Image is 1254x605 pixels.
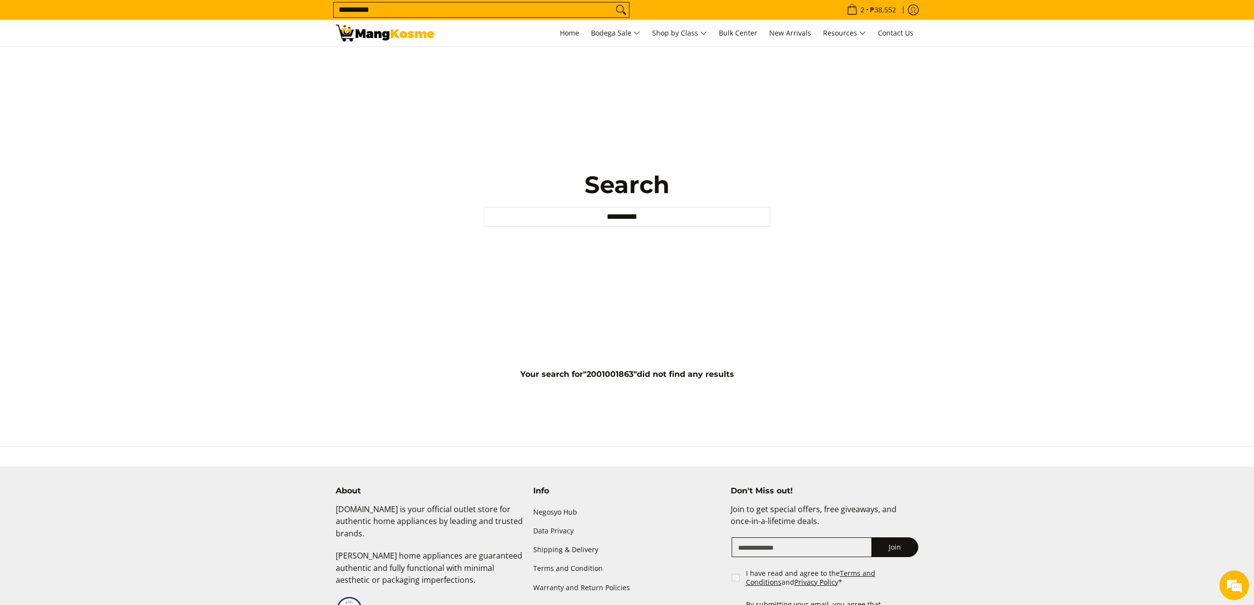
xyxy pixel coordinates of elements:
span: Resources [823,27,866,40]
nav: Main Menu [444,20,918,46]
a: Terms and Conditions [746,568,875,587]
a: Bulk Center [714,20,762,46]
a: Contact Us [873,20,918,46]
span: Shop by Class [652,27,707,40]
a: Shipping & Delivery [533,541,721,560]
span: ₱38,552 [868,6,898,13]
img: Search: 0 results found for &quot;2001001863&quot; | Mang Kosme [336,25,434,41]
span: Home [560,28,579,38]
a: Resources [818,20,871,46]
span: 2 [859,6,866,13]
label: I have read and agree to the and * [746,569,919,586]
h4: Info [533,486,721,496]
a: Shop by Class [647,20,712,46]
a: Privacy Policy [794,577,838,587]
span: New Arrivals [769,28,811,38]
a: Terms and Condition [533,560,721,578]
a: Warranty and Return Policies [533,578,721,597]
h4: About [336,486,523,496]
a: Bodega Sale [586,20,645,46]
span: Contact Us [878,28,913,38]
span: Bulk Center [719,28,757,38]
h5: Your search for did not find any results [331,369,923,379]
span: Bodega Sale [591,27,640,40]
a: Data Privacy [533,522,721,541]
a: Home [555,20,584,46]
p: [DOMAIN_NAME] is your official outlet store for authentic home appliances by leading and trusted ... [336,503,523,550]
h1: Search [484,170,770,200]
a: Negosyo Hub [533,503,721,522]
span: • [844,4,899,15]
button: Join [871,537,918,557]
p: [PERSON_NAME] home appliances are guaranteed authentic and fully functional with minimal aestheti... [336,550,523,596]
p: Join to get special offers, free giveaways, and once-in-a-lifetime deals. [731,503,918,538]
h4: Don't Miss out! [731,486,918,496]
button: Search [613,2,629,17]
a: New Arrivals [764,20,816,46]
strong: "2001001863" [583,369,637,379]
